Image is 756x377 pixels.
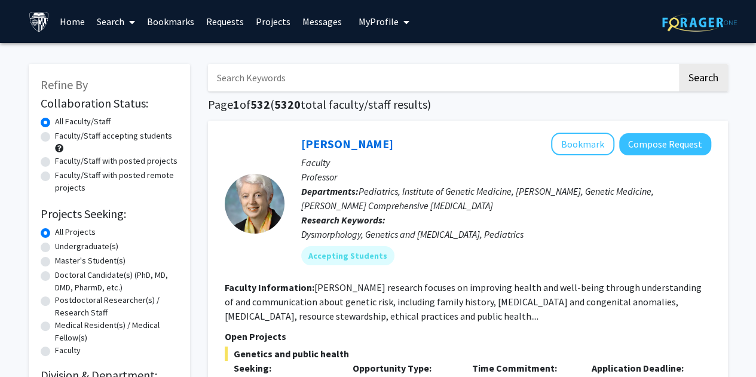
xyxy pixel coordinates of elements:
[353,361,454,375] p: Opportunity Type:
[274,97,301,112] span: 5320
[55,319,178,344] label: Medical Resident(s) / Medical Fellow(s)
[208,97,728,112] h1: Page of ( total faculty/staff results)
[301,185,359,197] b: Departments:
[55,130,172,142] label: Faculty/Staff accepting students
[301,185,654,212] span: Pediatrics, Institute of Genetic Medicine, [PERSON_NAME], Genetic Medicine, [PERSON_NAME] Compreh...
[200,1,250,42] a: Requests
[233,97,240,112] span: 1
[55,226,96,238] label: All Projects
[296,1,348,42] a: Messages
[250,1,296,42] a: Projects
[301,155,711,170] p: Faculty
[359,16,399,27] span: My Profile
[55,269,178,294] label: Doctoral Candidate(s) (PhD, MD, DMD, PharmD, etc.)
[91,1,141,42] a: Search
[225,329,711,344] p: Open Projects
[41,207,178,221] h2: Projects Seeking:
[9,323,51,368] iframe: Chat
[679,64,728,91] button: Search
[208,64,677,91] input: Search Keywords
[225,281,702,322] fg-read-more: [PERSON_NAME] research focuses on improving health and well-being through understanding of and co...
[301,214,385,226] b: Research Keywords:
[55,294,178,319] label: Postdoctoral Researcher(s) / Research Staff
[55,169,178,194] label: Faculty/Staff with posted remote projects
[301,246,394,265] mat-chip: Accepting Students
[41,77,88,92] span: Refine By
[619,133,711,155] button: Compose Request to Joann Bodurtha
[551,133,614,155] button: Add Joann Bodurtha to Bookmarks
[29,11,50,32] img: Johns Hopkins University Logo
[54,1,91,42] a: Home
[662,13,737,32] img: ForagerOne Logo
[301,227,711,241] div: Dysmorphology, Genetics and [MEDICAL_DATA], Pediatrics
[234,361,335,375] p: Seeking:
[55,155,177,167] label: Faculty/Staff with posted projects
[225,281,314,293] b: Faculty Information:
[250,97,270,112] span: 532
[301,136,393,151] a: [PERSON_NAME]
[55,115,111,128] label: All Faculty/Staff
[225,347,711,361] span: Genetics and public health
[55,240,118,253] label: Undergraduate(s)
[55,344,81,357] label: Faculty
[141,1,200,42] a: Bookmarks
[55,255,126,267] label: Master's Student(s)
[472,361,574,375] p: Time Commitment:
[592,361,693,375] p: Application Deadline:
[41,96,178,111] h2: Collaboration Status:
[301,170,711,184] p: Professor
